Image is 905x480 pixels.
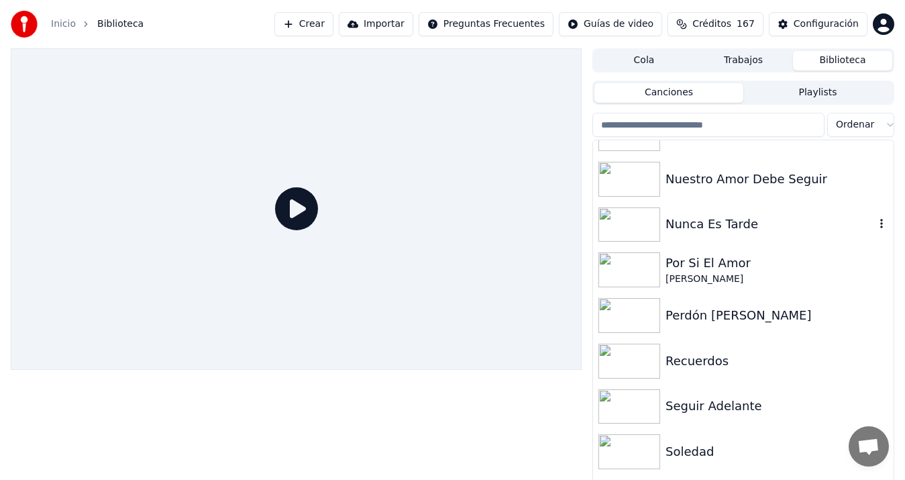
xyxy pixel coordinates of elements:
div: Nuestro Amor Debe Seguir [666,170,888,189]
button: Cola [594,51,694,70]
button: Crear [274,12,333,36]
div: Soledad [666,442,888,461]
button: Preguntas Frecuentes [419,12,553,36]
a: Chat abierto [849,426,889,467]
button: Configuración [769,12,867,36]
div: Configuración [794,17,859,31]
button: Créditos167 [668,12,763,36]
div: Por Si El Amor [666,254,888,273]
button: Canciones [594,83,743,103]
nav: breadcrumb [51,17,144,31]
button: Biblioteca [793,51,892,70]
div: Recuerdos [666,352,888,371]
button: Trabajos [694,51,793,70]
img: youka [11,11,38,38]
div: Perdón [PERSON_NAME] [666,306,888,325]
div: Nunca Es Tarde [666,215,875,234]
a: Inicio [51,17,76,31]
span: Biblioteca [97,17,144,31]
div: Seguir Adelante [666,397,888,416]
span: Ordenar [836,118,874,132]
button: Importar [339,12,413,36]
button: Playlists [743,83,892,103]
button: Guías de video [559,12,662,36]
div: [PERSON_NAME] [666,273,888,286]
span: Créditos [692,17,731,31]
span: 167 [737,17,755,31]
